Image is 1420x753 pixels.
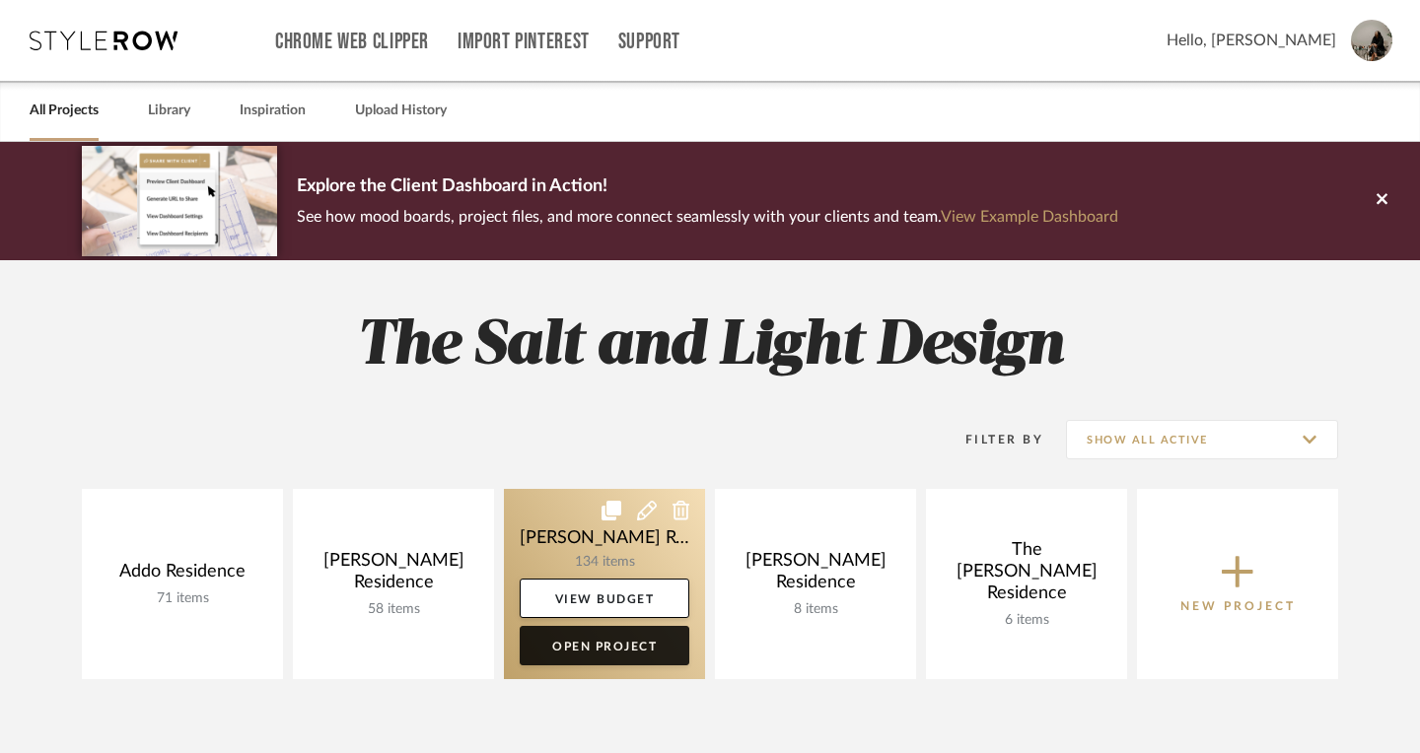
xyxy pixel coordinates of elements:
[942,612,1111,629] div: 6 items
[148,98,190,124] a: Library
[309,601,478,618] div: 58 items
[297,203,1118,231] p: See how mood boards, project files, and more connect seamlessly with your clients and team.
[297,171,1118,203] p: Explore the Client Dashboard in Action!
[458,34,590,50] a: Import Pinterest
[309,550,478,601] div: [PERSON_NAME] Residence
[1167,29,1336,52] span: Hello, [PERSON_NAME]
[355,98,447,124] a: Upload History
[82,146,277,255] img: d5d033c5-7b12-40c2-a960-1ecee1989c38.png
[98,590,267,607] div: 71 items
[1180,596,1296,616] p: New Project
[731,550,900,601] div: [PERSON_NAME] Residence
[940,430,1043,449] div: Filter By
[941,209,1118,225] a: View Example Dashboard
[942,539,1111,612] div: The [PERSON_NAME] Residence
[520,626,689,665] a: Open Project
[98,561,267,590] div: Addo Residence
[275,34,429,50] a: Chrome Web Clipper
[618,34,680,50] a: Support
[520,579,689,618] a: View Budget
[30,98,99,124] a: All Projects
[1137,489,1338,679] button: New Project
[731,601,900,618] div: 8 items
[240,98,306,124] a: Inspiration
[1351,20,1392,61] img: avatar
